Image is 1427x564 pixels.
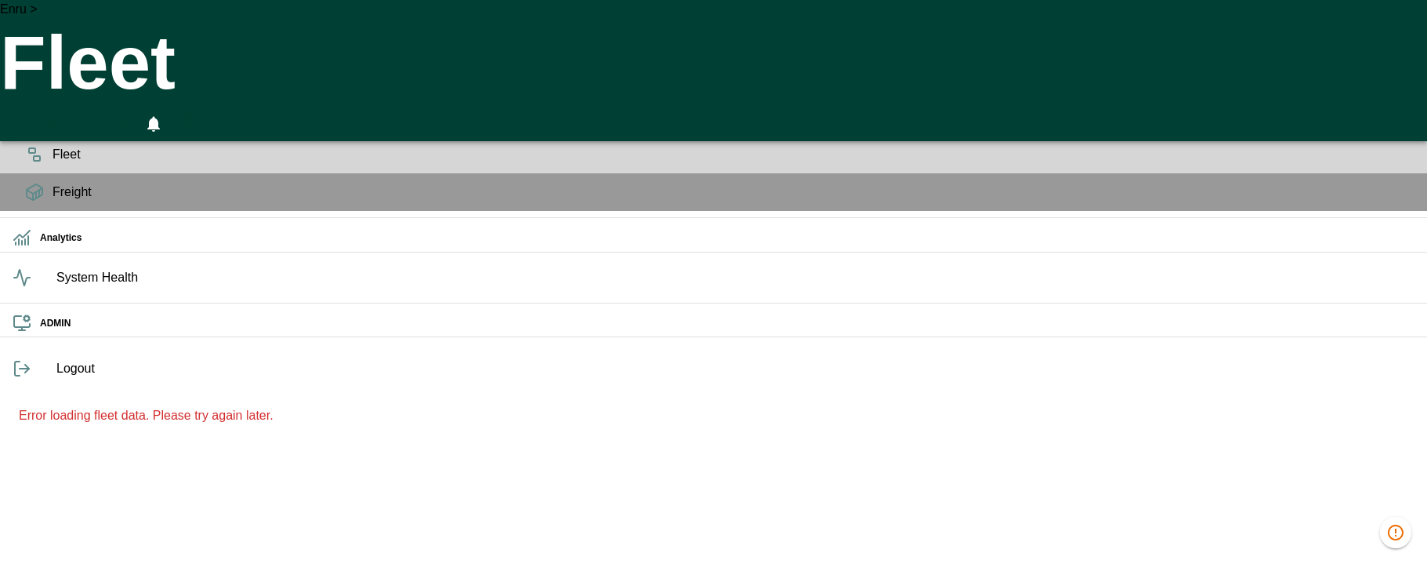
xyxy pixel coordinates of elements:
[56,268,1414,287] span: System Health
[179,111,197,130] svg: Preferences
[38,107,66,141] button: Manual Assignment
[53,183,1414,202] span: Freight
[40,316,1414,331] h6: ADMIN
[1380,517,1411,548] button: 1326 data issues
[56,359,1414,378] span: Logout
[107,107,133,141] button: Fullscreen
[53,145,1414,164] span: Fleet
[19,406,1408,425] p: Error loading fleet data. Please try again later.
[40,231,1414,246] h6: Analytics
[174,107,202,135] button: Preferences
[72,107,100,141] button: HomeTime Editor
